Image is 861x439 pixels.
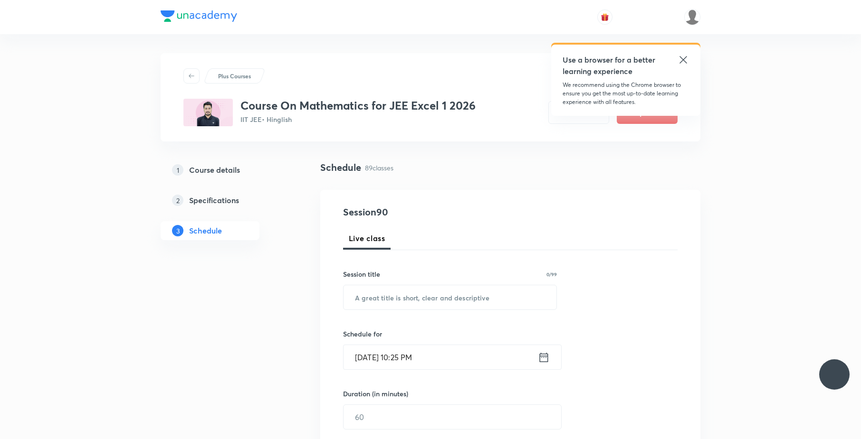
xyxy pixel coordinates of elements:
[349,233,385,244] span: Live class
[172,225,183,236] p: 3
[563,54,657,77] h5: Use a browser for a better learning experience
[320,160,361,175] h4: Schedule
[189,225,222,236] h5: Schedule
[343,205,517,219] h4: Session 90
[829,369,840,380] img: ttu
[189,195,239,206] h5: Specifications
[563,81,689,106] p: We recommend using the Chrome browser to ensure you get the most up-to-date learning experience w...
[684,9,700,25] img: aadi Shukla
[343,389,408,399] h6: Duration (in minutes)
[240,99,476,112] h3: Course On Mathematics for JEE Excel 1 2026
[548,101,609,124] button: Preview
[365,163,393,173] p: 89 classes
[189,164,240,176] h5: Course details
[161,191,290,210] a: 2Specifications
[172,164,183,176] p: 1
[344,405,561,429] input: 60
[344,285,556,309] input: A great title is short, clear and descriptive
[161,160,290,179] a: 1Course details
[343,329,557,339] h6: Schedule for
[161,10,237,24] a: Company Logo
[161,10,237,22] img: Company Logo
[601,13,609,21] img: avatar
[597,9,612,25] button: avatar
[546,272,557,277] p: 0/99
[343,269,380,279] h6: Session title
[240,114,476,124] p: IIT JEE • Hinglish
[183,99,233,126] img: B5D5EB26-02E8-4EF3-BCB3-F1F7FE3089FC_plus.png
[172,195,183,206] p: 2
[218,72,251,80] p: Plus Courses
